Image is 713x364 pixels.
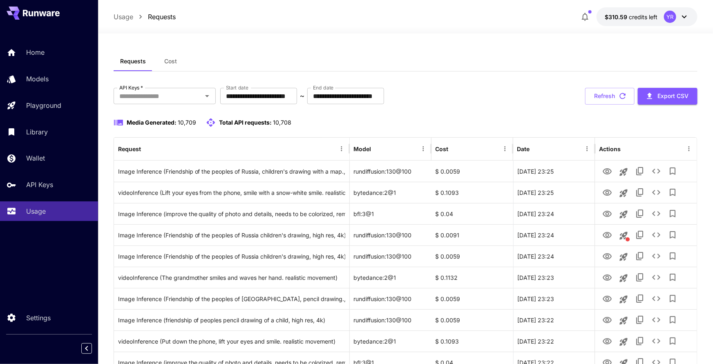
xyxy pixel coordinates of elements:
[201,90,213,102] button: Open
[615,185,632,201] button: Launch in playground
[350,224,431,246] div: rundiffusion:130@100
[648,312,664,328] button: See details
[431,331,513,352] div: $ 0.1093
[26,100,61,110] p: Playground
[632,163,648,179] button: Copy TaskUUID
[605,13,629,20] span: $310.59
[632,248,648,264] button: Copy TaskUUID
[26,180,53,190] p: API Keys
[350,331,431,352] div: bytedance:2@1
[513,203,595,224] div: 23 Sep, 2025 23:24
[648,227,664,243] button: See details
[615,270,632,286] button: Launch in playground
[436,145,449,152] div: Cost
[118,288,345,309] div: Click to copy prompt
[664,227,681,243] button: Add to library
[431,161,513,182] div: $ 0.0059
[118,203,345,224] div: Click to copy prompt
[599,290,615,307] button: View
[118,225,345,246] div: Click to copy prompt
[142,143,153,154] button: Sort
[599,226,615,243] button: View
[118,246,345,267] div: Click to copy prompt
[26,313,51,323] p: Settings
[26,74,49,84] p: Models
[632,184,648,201] button: Copy TaskUUID
[632,333,648,349] button: Copy TaskUUID
[664,333,681,349] button: Add to library
[581,143,593,154] button: Menu
[513,288,595,309] div: 23 Sep, 2025 23:23
[615,164,632,180] button: Launch in playground
[164,58,177,65] span: Cost
[597,7,697,26] button: $310.58668YR
[431,182,513,203] div: $ 0.1093
[615,228,632,244] button: This request includes a reference image. Clicking this will load all other parameters, but for pr...
[605,13,657,21] div: $310.58668
[300,91,304,101] p: ~
[431,224,513,246] div: $ 0.0091
[114,12,133,22] a: Usage
[599,163,615,179] button: View
[118,145,141,152] div: Request
[629,13,657,20] span: credits left
[664,205,681,222] button: Add to library
[599,333,615,349] button: View
[632,312,648,328] button: Copy TaskUUID
[87,341,98,356] div: Collapse sidebar
[350,203,431,224] div: bfl:3@1
[118,310,345,331] div: Click to copy prompt
[513,331,595,352] div: 23 Sep, 2025 23:22
[599,145,621,152] div: Actions
[431,267,513,288] div: $ 0.1132
[513,161,595,182] div: 23 Sep, 2025 23:25
[118,331,345,352] div: Click to copy prompt
[513,182,595,203] div: 23 Sep, 2025 23:25
[664,269,681,286] button: Add to library
[664,11,676,23] div: YR
[648,205,664,222] button: See details
[664,248,681,264] button: Add to library
[418,143,429,154] button: Menu
[118,182,345,203] div: Click to copy prompt
[127,119,177,126] span: Media Generated:
[599,184,615,201] button: View
[648,248,664,264] button: See details
[513,267,595,288] div: 23 Sep, 2025 23:23
[599,311,615,328] button: View
[632,269,648,286] button: Copy TaskUUID
[632,205,648,222] button: Copy TaskUUID
[513,309,595,331] div: 23 Sep, 2025 23:22
[178,119,196,126] span: 10,709
[615,291,632,308] button: Launch in playground
[118,161,345,182] div: Click to copy prompt
[615,313,632,329] button: Launch in playground
[615,249,632,265] button: Launch in playground
[26,127,48,137] p: Library
[599,205,615,222] button: View
[350,246,431,267] div: rundiffusion:130@100
[615,334,632,350] button: Launch in playground
[336,143,347,154] button: Menu
[118,267,345,288] div: Click to copy prompt
[350,161,431,182] div: rundiffusion:130@100
[114,12,176,22] nav: breadcrumb
[431,288,513,309] div: $ 0.0059
[585,88,635,105] button: Refresh
[26,153,45,163] p: Wallet
[81,343,92,354] button: Collapse sidebar
[120,58,146,65] span: Requests
[26,47,45,57] p: Home
[648,290,664,307] button: See details
[313,84,333,91] label: End date
[664,312,681,328] button: Add to library
[226,84,248,91] label: Start date
[599,269,615,286] button: View
[648,269,664,286] button: See details
[148,12,176,22] p: Requests
[431,246,513,267] div: $ 0.0059
[632,227,648,243] button: Copy TaskUUID
[638,88,697,105] button: Export CSV
[354,145,371,152] div: Model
